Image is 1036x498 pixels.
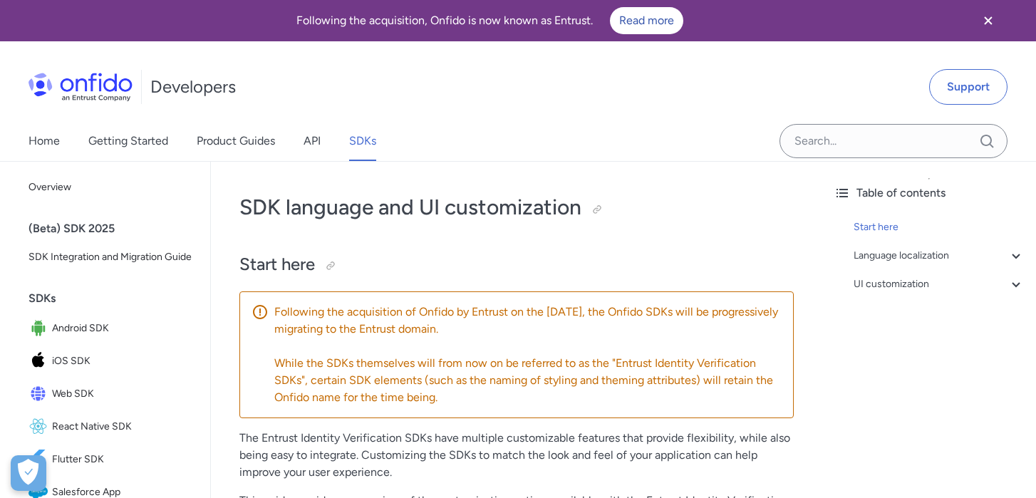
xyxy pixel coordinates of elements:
[854,219,1025,236] a: Start here
[854,247,1025,264] a: Language localization
[29,214,204,243] div: (Beta) SDK 2025
[274,355,782,406] p: While the SDKs themselves will from now on be referred to as the "Entrust Identity Verification S...
[349,121,376,161] a: SDKs
[980,12,997,29] svg: Close banner
[239,430,794,481] p: The Entrust Identity Verification SDKs have multiple customizable features that provide flexibili...
[29,73,133,101] img: Onfido Logo
[23,411,199,442] a: IconReact Native SDKReact Native SDK
[29,417,52,437] img: IconReact Native SDK
[23,444,199,475] a: IconFlutter SDKFlutter SDK
[88,121,168,161] a: Getting Started
[52,450,193,470] span: Flutter SDK
[23,378,199,410] a: IconWeb SDKWeb SDK
[29,249,193,266] span: SDK Integration and Migration Guide
[17,7,962,34] div: Following the acquisition, Onfido is now known as Entrust.
[929,69,1007,105] a: Support
[52,351,193,371] span: iOS SDK
[29,284,204,313] div: SDKs
[239,253,794,277] h2: Start here
[854,276,1025,293] a: UI customization
[962,3,1015,38] button: Close banner
[52,384,193,404] span: Web SDK
[779,124,1007,158] input: Onfido search input field
[150,76,236,98] h1: Developers
[23,313,199,344] a: IconAndroid SDKAndroid SDK
[52,417,193,437] span: React Native SDK
[29,121,60,161] a: Home
[52,318,193,338] span: Android SDK
[197,121,275,161] a: Product Guides
[29,318,52,338] img: IconAndroid SDK
[29,384,52,404] img: IconWeb SDK
[274,304,782,338] p: Following the acquisition of Onfido by Entrust on the [DATE], the Onfido SDKs will be progressive...
[11,455,46,491] div: Cookie Preferences
[29,351,52,371] img: IconiOS SDK
[239,193,794,222] h1: SDK language and UI customization
[610,7,683,34] a: Read more
[11,455,46,491] button: Open Preferences
[23,346,199,377] a: IconiOS SDKiOS SDK
[29,450,52,470] img: IconFlutter SDK
[23,243,199,271] a: SDK Integration and Migration Guide
[304,121,321,161] a: API
[29,179,193,196] span: Overview
[23,173,199,202] a: Overview
[834,185,1025,202] div: Table of contents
